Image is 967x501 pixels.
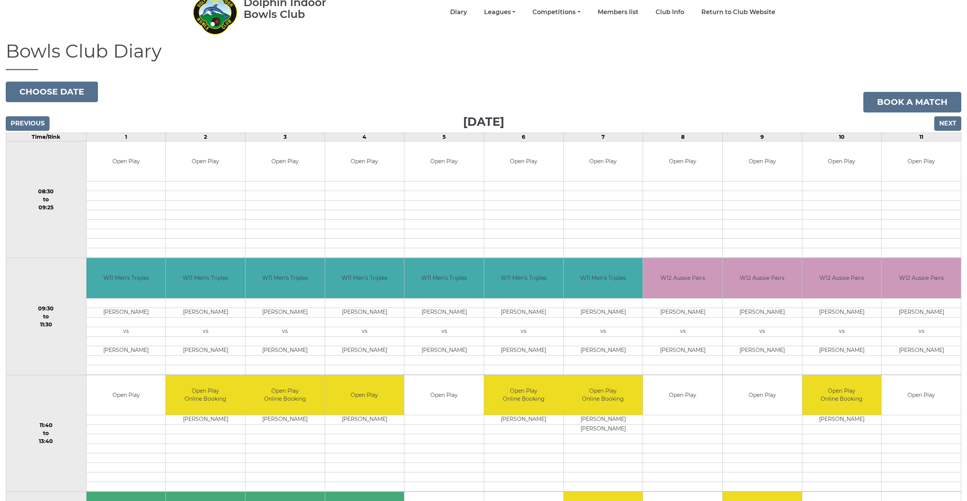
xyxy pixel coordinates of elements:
[6,41,961,70] h1: Bowls Club Diary
[245,327,325,336] td: vs
[325,258,404,298] td: W11 Men's Triples
[564,141,643,181] td: Open Play
[325,141,404,181] td: Open Play
[166,415,245,425] td: [PERSON_NAME]
[87,346,166,355] td: [PERSON_NAME]
[245,141,325,181] td: Open Play
[484,415,563,425] td: [PERSON_NAME]
[484,8,515,16] a: Leagues
[325,415,404,425] td: [PERSON_NAME]
[484,327,563,336] td: vs
[6,141,87,258] td: 08:30 to 09:25
[166,308,245,317] td: [PERSON_NAME]
[723,308,802,317] td: [PERSON_NAME]
[245,415,325,425] td: [PERSON_NAME]
[564,346,643,355] td: [PERSON_NAME]
[87,375,166,415] td: Open Play
[87,258,166,298] td: W11 Men's Triples
[723,375,802,415] td: Open Play
[643,141,722,181] td: Open Play
[245,346,325,355] td: [PERSON_NAME]
[723,327,802,336] td: vs
[325,133,404,141] td: 4
[564,375,643,415] td: Open Play Online Booking
[245,375,325,415] td: Open Play Online Booking
[245,258,325,298] td: W11 Men's Triples
[643,375,722,415] td: Open Play
[6,258,87,375] td: 09:30 to 11:30
[882,308,961,317] td: [PERSON_NAME]
[564,425,643,434] td: [PERSON_NAME]
[484,258,563,298] td: W11 Men's Triples
[934,116,961,131] input: Next
[723,346,802,355] td: [PERSON_NAME]
[404,327,484,336] td: vs
[245,308,325,317] td: [PERSON_NAME]
[656,8,684,16] a: Club Info
[643,258,722,298] td: W12 Aussie Pairs
[87,141,166,181] td: Open Play
[6,133,87,141] td: Time/Rink
[882,141,961,181] td: Open Play
[404,258,484,298] td: W11 Men's Triples
[723,141,802,181] td: Open Play
[532,8,580,16] a: Competitions
[564,308,643,317] td: [PERSON_NAME]
[882,346,961,355] td: [PERSON_NAME]
[564,258,643,298] td: W11 Men's Triples
[166,258,245,298] td: W11 Men's Triples
[643,327,722,336] td: vs
[701,8,775,16] a: Return to Club Website
[802,258,882,298] td: W12 Aussie Pairs
[404,308,484,317] td: [PERSON_NAME]
[166,141,245,181] td: Open Play
[325,375,404,415] td: Open Play
[166,375,245,415] td: Open Play Online Booking
[722,133,802,141] td: 9
[643,346,722,355] td: [PERSON_NAME]
[564,327,643,336] td: vs
[863,92,961,112] a: Book a match
[166,327,245,336] td: vs
[245,133,325,141] td: 3
[598,8,638,16] a: Members list
[563,133,643,141] td: 7
[484,308,563,317] td: [PERSON_NAME]
[6,375,87,492] td: 11:40 to 13:40
[802,346,882,355] td: [PERSON_NAME]
[87,327,166,336] td: vs
[802,133,882,141] td: 10
[404,133,484,141] td: 5
[802,308,882,317] td: [PERSON_NAME]
[86,133,166,141] td: 1
[484,133,563,141] td: 6
[404,141,484,181] td: Open Play
[325,308,404,317] td: [PERSON_NAME]
[882,258,961,298] td: W12 Aussie Pairs
[882,133,961,141] td: 11
[166,346,245,355] td: [PERSON_NAME]
[643,308,722,317] td: [PERSON_NAME]
[450,8,467,16] a: Diary
[564,415,643,425] td: [PERSON_NAME]
[404,346,484,355] td: [PERSON_NAME]
[325,346,404,355] td: [PERSON_NAME]
[802,327,882,336] td: vs
[643,133,723,141] td: 8
[882,327,961,336] td: vs
[882,375,961,415] td: Open Play
[484,375,563,415] td: Open Play Online Booking
[404,375,484,415] td: Open Play
[166,133,245,141] td: 2
[484,346,563,355] td: [PERSON_NAME]
[6,116,50,131] input: Previous
[802,141,882,181] td: Open Play
[325,327,404,336] td: vs
[802,415,882,425] td: [PERSON_NAME]
[6,82,98,102] button: Choose date
[802,375,882,415] td: Open Play Online Booking
[87,308,166,317] td: [PERSON_NAME]
[484,141,563,181] td: Open Play
[723,258,802,298] td: W12 Aussie Pairs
